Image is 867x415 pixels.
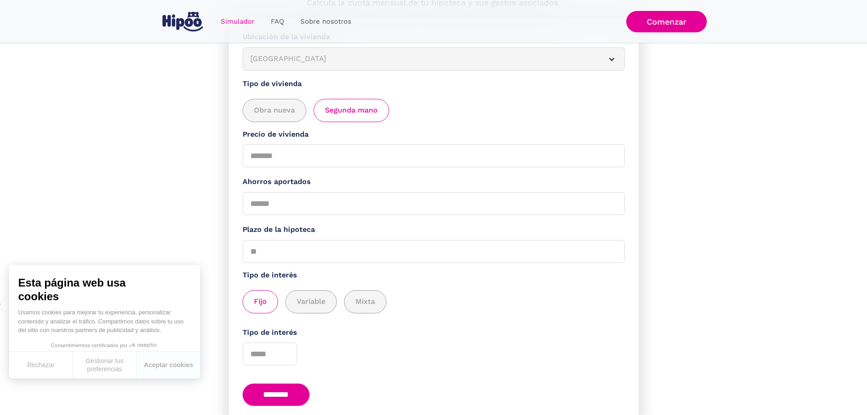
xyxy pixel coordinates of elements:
[243,270,625,281] label: Tipo de interés
[325,105,378,116] span: Segunda mano
[243,176,625,188] label: Ahorros aportados
[243,290,625,313] div: add_description_here
[243,327,625,338] label: Tipo de interés
[297,296,325,307] span: Variable
[263,13,292,31] a: FAQ
[250,53,595,65] div: [GEOGRAPHIC_DATA]
[292,13,360,31] a: Sobre nosotros
[213,13,263,31] a: Simulador
[243,99,625,122] div: add_description_here
[626,11,707,32] a: Comenzar
[243,129,625,140] label: Precio de vivienda
[243,47,625,71] article: [GEOGRAPHIC_DATA]
[355,296,375,307] span: Mixta
[254,105,295,116] span: Obra nueva
[254,296,267,307] span: Fijo
[243,224,625,236] label: Plazo de la hipoteca
[161,8,205,35] a: home
[243,78,625,90] label: Tipo de vivienda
